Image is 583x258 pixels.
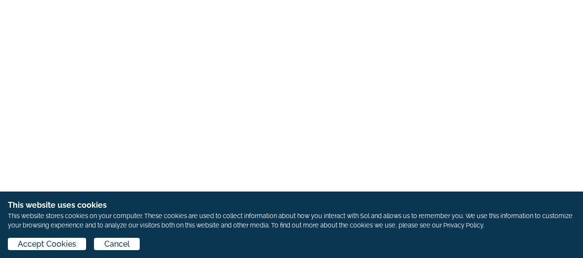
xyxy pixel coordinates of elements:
[94,238,139,250] button: Cancel
[8,199,575,211] h1: This website uses cookies
[104,238,130,250] span: Cancel
[8,238,86,250] button: Accept Cookies
[8,211,575,230] p: This website stores cookies on your computer. These cookies are used to collect information about...
[18,238,76,250] span: Accept Cookies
